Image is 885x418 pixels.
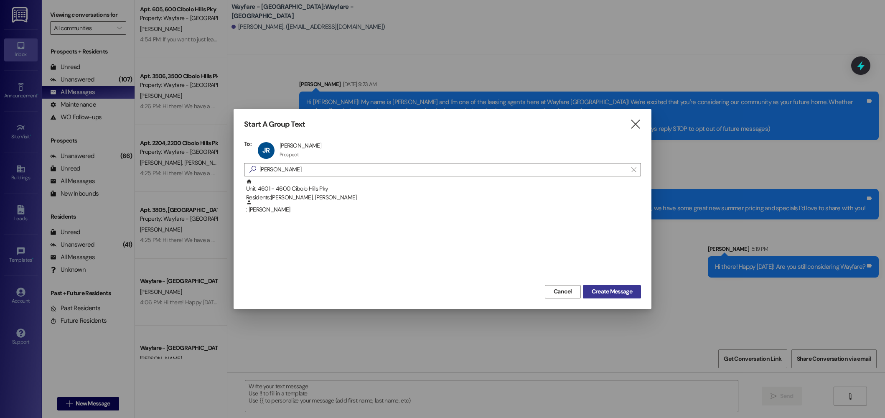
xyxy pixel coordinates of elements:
span: Create Message [592,287,632,296]
span: Cancel [554,287,572,296]
div: Prospect [280,151,299,158]
h3: Start A Group Text [244,120,305,129]
button: Clear text [627,163,641,176]
div: : [PERSON_NAME] [244,199,641,220]
button: Create Message [583,285,641,298]
span: JR [262,146,270,155]
div: [PERSON_NAME] [280,142,321,149]
div: Unit: 4601 - 4600 Cibolo Hills PkyResidents:[PERSON_NAME], [PERSON_NAME] [244,178,641,199]
div: Unit: 4601 - 4600 Cibolo Hills Pky [246,178,641,202]
button: Cancel [545,285,581,298]
div: Residents: [PERSON_NAME], [PERSON_NAME] [246,193,641,202]
h3: To: [244,140,252,148]
i:  [631,166,636,173]
div: : [PERSON_NAME] [246,199,641,214]
i:  [630,120,641,129]
input: Search for any contact or apartment [259,164,627,176]
i:  [246,165,259,174]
